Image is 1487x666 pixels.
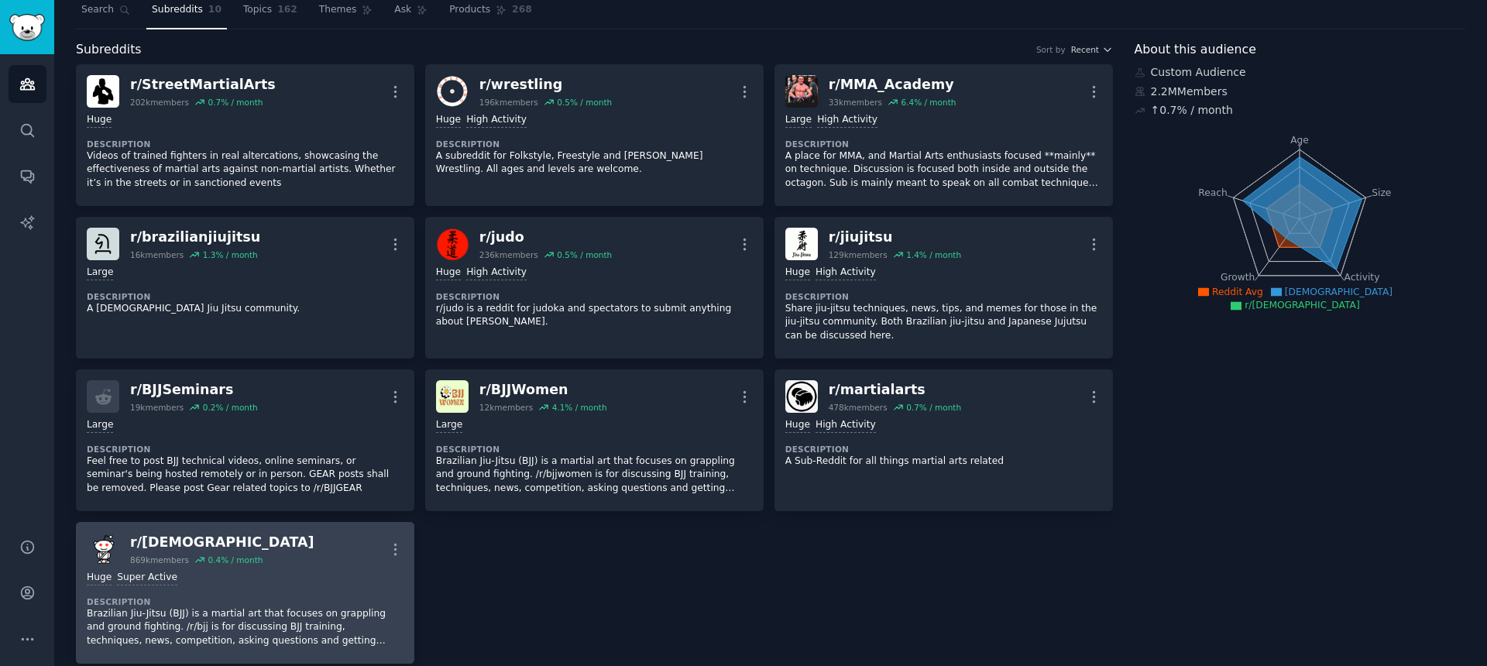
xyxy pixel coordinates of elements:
a: StreetMartialArtsr/StreetMartialArts202kmembers0.7% / monthHugeDescriptionVideos of trained fight... [76,64,414,206]
img: MMA_Academy [785,75,818,108]
p: r/judo is a reddit for judoka and spectators to submit anything about [PERSON_NAME]. [436,302,753,329]
div: 0.7 % / month [906,402,961,413]
p: Brazilian Jiu-Jitsu (BJJ) is a martial art that focuses on grappling and ground fighting. /r/bjjw... [436,455,753,496]
div: 0.5 % / month [557,249,612,260]
a: bjjr/[DEMOGRAPHIC_DATA]869kmembers0.4% / monthHugeSuper ActiveDescriptionBrazilian Jiu-Jitsu (BJJ... [76,522,414,664]
div: 33k members [829,97,882,108]
div: Huge [87,113,112,128]
span: Reddit Avg [1212,287,1263,297]
span: Products [449,3,490,17]
tspan: Size [1372,187,1391,197]
div: 16k members [130,249,184,260]
p: A subreddit for Folkstyle, Freestyle and [PERSON_NAME] Wrestling. All ages and levels are welcome. [436,149,753,177]
div: r/ MMA_Academy [829,75,956,94]
div: 6.4 % / month [901,97,956,108]
div: r/ [DEMOGRAPHIC_DATA] [130,533,314,552]
p: A place for MMA, and Martial Arts enthusiasts focused **mainly** on technique. Discussion is focu... [785,149,1102,191]
p: Brazilian Jiu-Jitsu (BJJ) is a martial art that focuses on grappling and ground fighting. /r/bjj ... [87,607,404,648]
div: High Activity [816,266,876,280]
div: ↑ 0.7 % / month [1151,102,1233,118]
div: Huge [436,266,461,280]
div: High Activity [817,113,877,128]
div: 0.4 % / month [208,554,263,565]
div: r/ brazilianjiujitsu [130,228,260,247]
div: 0.2 % / month [203,402,258,413]
span: Recent [1071,44,1099,55]
img: martialarts [785,380,818,413]
img: wrestling [436,75,469,108]
p: Share jiu-jitsu techniques, news, tips, and memes for those in the jiu-jitsu community. Both Braz... [785,302,1102,343]
dt: Description [436,139,753,149]
p: A Sub-Reddit for all things martial arts related [785,455,1102,469]
span: [DEMOGRAPHIC_DATA] [1285,287,1393,297]
dt: Description [436,444,753,455]
span: 268 [512,3,532,17]
div: r/ BJJWomen [479,380,607,400]
div: r/ judo [479,228,612,247]
tspan: Growth [1221,272,1255,283]
dt: Description [785,139,1102,149]
div: 196k members [479,97,538,108]
img: BJJWomen [436,380,469,413]
div: Huge [785,418,810,433]
tspan: Reach [1198,187,1228,197]
dt: Description [785,291,1102,302]
a: BJJWomenr/BJJWomen12kmembers4.1% / monthLargeDescriptionBrazilian Jiu-Jitsu (BJJ) is a martial ar... [425,369,764,511]
div: 12k members [479,402,533,413]
span: Subreddits [76,40,142,60]
div: r/ BJJSeminars [130,380,258,400]
div: 0.7 % / month [208,97,263,108]
span: Ask [394,3,411,17]
a: martialartsr/martialarts478kmembers0.7% / monthHugeHigh ActivityDescriptionA Sub-Reddit for all t... [774,369,1113,511]
a: brazilianjiujitsur/brazilianjiujitsu16kmembers1.3% / monthLargeDescriptionA [DEMOGRAPHIC_DATA] Ji... [76,217,414,359]
div: 478k members [829,402,888,413]
span: 10 [208,3,222,17]
span: Subreddits [152,3,203,17]
div: Huge [87,571,112,585]
dt: Description [785,444,1102,455]
div: 1.3 % / month [203,249,258,260]
div: 2.2M Members [1135,84,1466,100]
img: jiujitsu [785,228,818,260]
div: 19k members [130,402,184,413]
div: Custom Audience [1135,64,1466,81]
p: Videos of trained fighters in real altercations, showcasing the effectiveness of martial arts aga... [87,149,404,191]
div: Large [785,113,812,128]
div: Large [87,266,113,280]
a: wrestlingr/wrestling196kmembers0.5% / monthHugeHigh ActivityDescriptionA subreddit for Folkstyle,... [425,64,764,206]
div: 202k members [130,97,189,108]
img: GummySearch logo [9,14,45,41]
span: About this audience [1135,40,1256,60]
div: Large [87,418,113,433]
span: 162 [277,3,297,17]
button: Recent [1071,44,1113,55]
a: jiujitsur/jiujitsu129kmembers1.4% / monthHugeHigh ActivityDescriptionShare jiu-jitsu techniques, ... [774,217,1113,359]
div: Super Active [117,571,177,585]
tspan: Activity [1344,272,1379,283]
a: r/BJJSeminars19kmembers0.2% / monthLargeDescriptionFeel free to post BJJ technical videos, online... [76,369,414,511]
div: 4.1 % / month [552,402,607,413]
div: Sort by [1036,44,1066,55]
span: Topics [243,3,272,17]
img: StreetMartialArts [87,75,119,108]
dt: Description [87,291,404,302]
div: 129k members [829,249,888,260]
dt: Description [436,291,753,302]
div: 1.4 % / month [906,249,961,260]
div: r/ StreetMartialArts [130,75,276,94]
span: r/[DEMOGRAPHIC_DATA] [1245,300,1359,311]
p: Feel free to post BJJ technical videos, online seminars, or seminar's being hosted remotely or in... [87,455,404,496]
img: brazilianjiujitsu [87,228,119,260]
p: A [DEMOGRAPHIC_DATA] Jiu Jitsu community. [87,302,404,316]
div: High Activity [466,113,527,128]
div: r/ jiujitsu [829,228,961,247]
div: 869k members [130,554,189,565]
div: r/ martialarts [829,380,961,400]
div: Large [436,418,462,433]
span: Search [81,3,114,17]
a: MMA_Academyr/MMA_Academy33kmembers6.4% / monthLargeHigh ActivityDescriptionA place for MMA, and M... [774,64,1113,206]
div: 0.5 % / month [557,97,612,108]
dt: Description [87,139,404,149]
div: Huge [436,113,461,128]
div: r/ wrestling [479,75,612,94]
